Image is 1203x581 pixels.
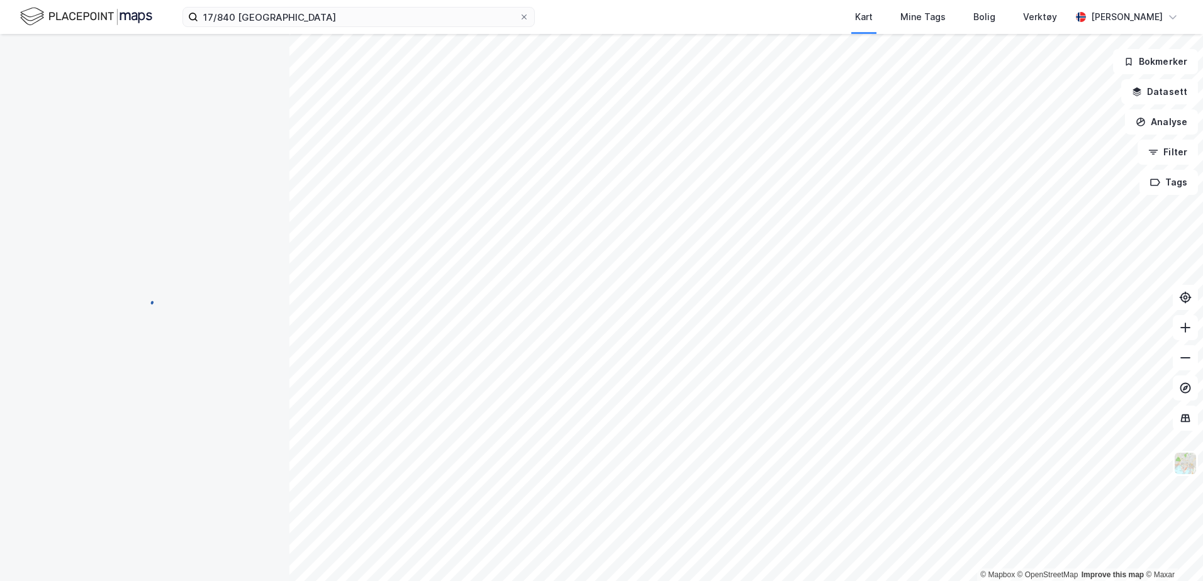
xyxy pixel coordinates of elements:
button: Tags [1139,170,1198,195]
div: [PERSON_NAME] [1091,9,1163,25]
button: Filter [1138,140,1198,165]
input: Søk på adresse, matrikkel, gårdeiere, leietakere eller personer [198,8,519,26]
img: Z [1173,451,1197,475]
img: spinner.a6d8c91a73a9ac5275cf975e30b51cfb.svg [135,290,155,310]
iframe: Chat Widget [1140,521,1203,581]
button: Bokmerker [1113,49,1198,74]
a: Improve this map [1082,570,1144,579]
div: Mine Tags [900,9,946,25]
button: Datasett [1121,79,1198,104]
a: Mapbox [980,570,1015,579]
div: Bolig [973,9,995,25]
div: Kart [855,9,873,25]
div: Kontrollprogram for chat [1140,521,1203,581]
button: Analyse [1125,109,1198,135]
div: Verktøy [1023,9,1057,25]
a: OpenStreetMap [1017,570,1078,579]
img: logo.f888ab2527a4732fd821a326f86c7f29.svg [20,6,152,28]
